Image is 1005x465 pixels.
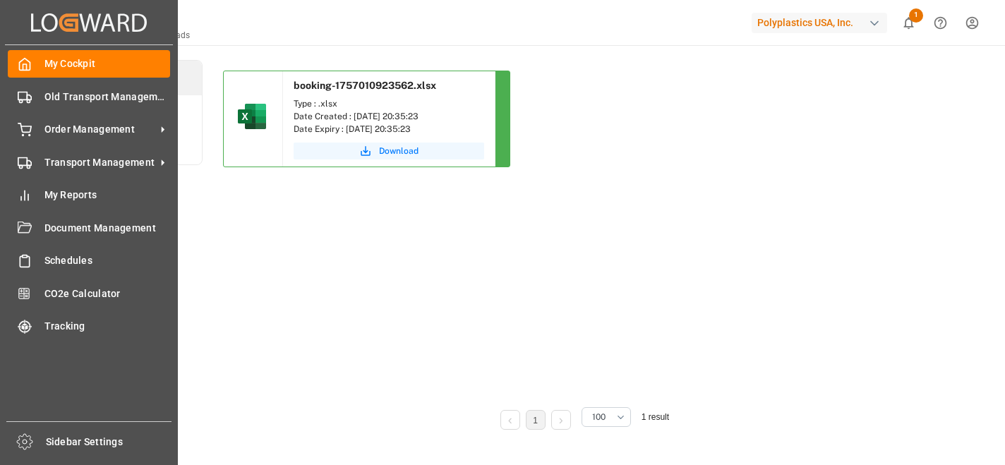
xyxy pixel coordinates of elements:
button: Help Center [925,7,956,39]
button: show 1 new notifications [893,7,925,39]
div: Date Created : [DATE] 20:35:23 [294,110,484,123]
span: 1 result [642,412,669,422]
div: Type : .xlsx [294,97,484,110]
a: My Reports [8,181,170,209]
span: Download [379,145,419,157]
span: 100 [592,411,606,423]
span: My Cockpit [44,56,171,71]
li: Next Page [551,410,571,430]
span: booking-1757010923562.xlsx [294,80,436,91]
img: microsoft-excel-2019--v1.png [235,99,269,133]
div: Polyplastics USA, Inc. [752,13,887,33]
a: 1 [533,416,538,425]
span: Schedules [44,253,171,268]
span: Tracking [44,319,171,334]
span: Document Management [44,221,171,236]
a: Tracking [8,313,170,340]
li: Previous Page [500,410,520,430]
button: Download [294,143,484,159]
button: Polyplastics USA, Inc. [752,9,893,36]
a: Old Transport Management [8,83,170,110]
a: CO2e Calculator [8,279,170,307]
a: Schedules [8,247,170,274]
a: Document Management [8,214,170,241]
li: 1 [526,410,546,430]
span: My Reports [44,188,171,203]
div: Date Expiry : [DATE] 20:35:23 [294,123,484,135]
span: CO2e Calculator [44,286,171,301]
span: Order Management [44,122,156,137]
a: My Cockpit [8,50,170,78]
span: Transport Management [44,155,156,170]
span: 1 [909,8,923,23]
span: Sidebar Settings [46,435,172,449]
button: open menu [582,407,631,427]
span: Old Transport Management [44,90,171,104]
